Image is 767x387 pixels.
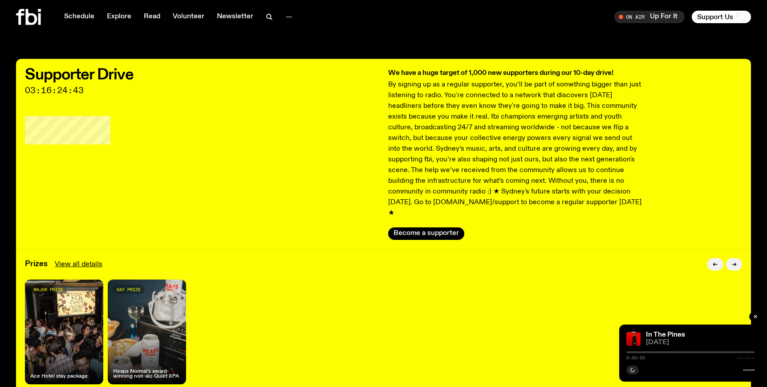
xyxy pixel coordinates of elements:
[614,11,685,23] button: On AirUp For It
[117,287,141,292] span: day prize
[25,68,379,82] h2: Supporter Drive
[626,356,645,360] span: 0:00:00
[167,11,210,23] a: Volunteer
[388,79,645,218] p: By signing up as a regular supporter, you’ll be part of something bigger than just listening to r...
[55,259,102,270] a: View all details
[211,11,259,23] a: Newsletter
[646,339,755,346] span: [DATE]
[697,13,733,21] span: Support Us
[388,68,645,78] h3: We have a huge target of 1,000 new supporters during our 10-day drive!
[59,11,100,23] a: Schedule
[30,374,88,379] h4: Ace Hotel stay package
[388,227,464,240] button: Become a supporter
[646,331,685,338] a: In The Pines
[692,11,751,23] button: Support Us
[101,11,137,23] a: Explore
[34,287,63,292] span: major prize
[25,86,379,95] span: 03:16:24:43
[113,369,181,379] h4: Heaps Normal's award-winning non-alc Quiet XPA
[25,260,48,268] h3: Prizes
[736,356,755,360] span: -:--:--
[138,11,166,23] a: Read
